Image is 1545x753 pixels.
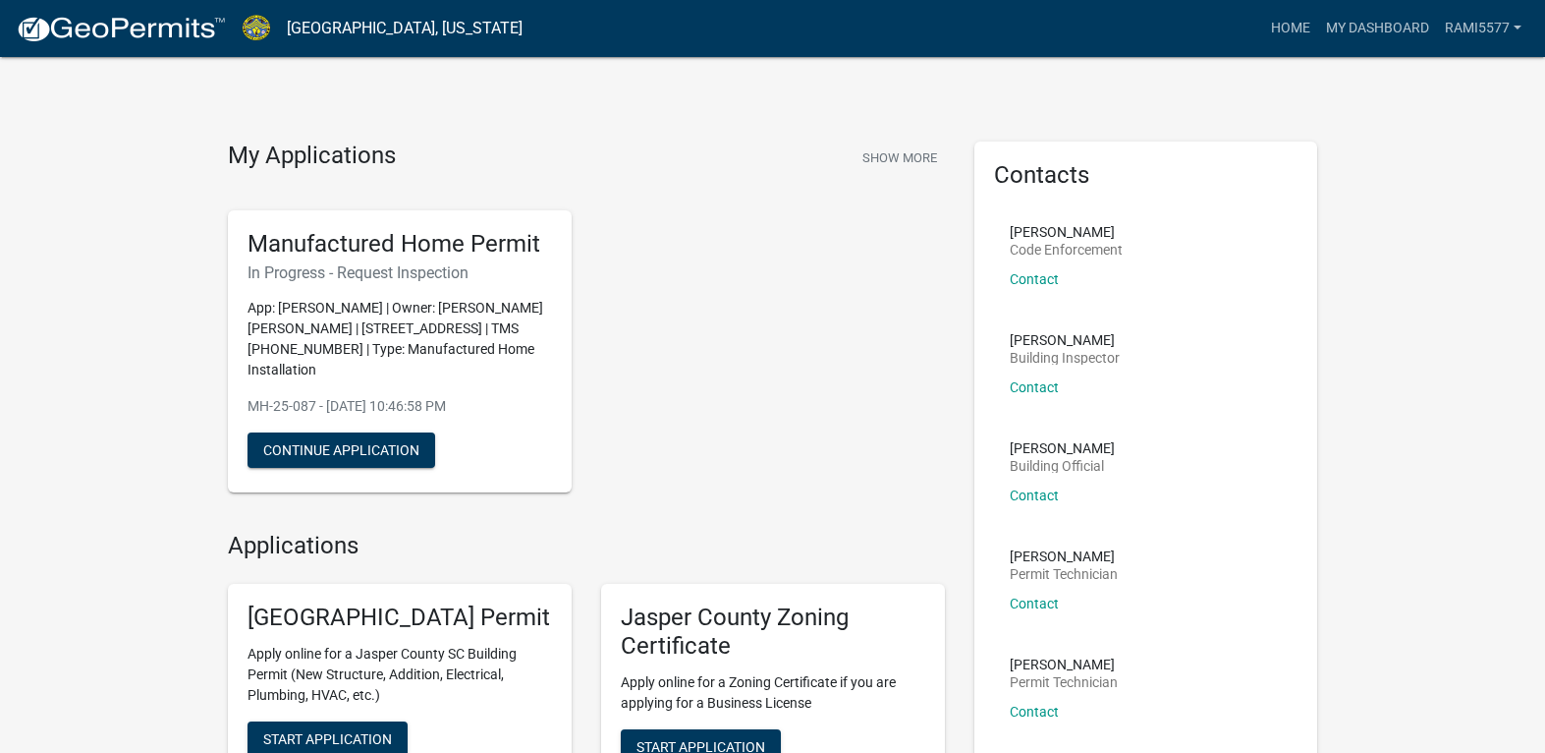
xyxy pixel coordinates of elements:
p: App: [PERSON_NAME] | Owner: [PERSON_NAME] [PERSON_NAME] | [STREET_ADDRESS] | TMS [PHONE_NUMBER] |... [248,298,552,380]
p: Code Enforcement [1010,243,1123,257]
a: Home [1263,10,1318,47]
p: [PERSON_NAME] [1010,225,1123,239]
a: My Dashboard [1318,10,1437,47]
img: Jasper County, South Carolina [242,15,271,41]
h4: My Applications [228,142,396,171]
p: Permit Technician [1010,675,1118,689]
a: Contact [1010,488,1059,503]
button: Continue Application [248,433,435,468]
h5: Jasper County Zoning Certificate [621,604,925,661]
button: Show More [855,142,945,174]
h4: Applications [228,532,945,560]
h5: Contacts [994,161,1298,190]
h5: Manufactured Home Permit [248,230,552,259]
h5: [GEOGRAPHIC_DATA] Permit [248,604,552,632]
p: Apply online for a Jasper County SC Building Permit (New Structure, Addition, Electrical, Plumbin... [248,644,552,706]
p: Permit Technician [1010,567,1118,581]
p: MH-25-087 - [DATE] 10:46:58 PM [248,396,552,417]
p: Apply online for a Zoning Certificate if you are applying for a Business License [621,672,925,714]
a: Rami5577 [1437,10,1529,47]
a: Contact [1010,271,1059,287]
p: [PERSON_NAME] [1010,441,1115,455]
h6: In Progress - Request Inspection [248,263,552,282]
span: Start Application [263,731,392,747]
p: [PERSON_NAME] [1010,333,1120,347]
a: Contact [1010,704,1059,720]
p: Building Inspector [1010,351,1120,365]
p: [PERSON_NAME] [1010,658,1118,671]
a: [GEOGRAPHIC_DATA], [US_STATE] [287,12,523,45]
p: [PERSON_NAME] [1010,550,1118,563]
a: Contact [1010,596,1059,611]
p: Building Official [1010,459,1115,473]
a: Contact [1010,379,1059,395]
